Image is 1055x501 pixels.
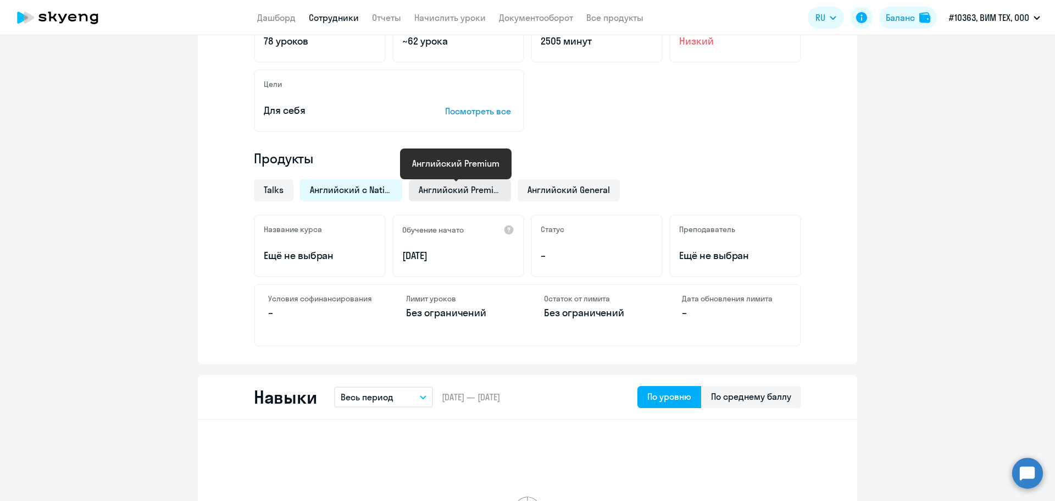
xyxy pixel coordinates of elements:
[257,12,296,23] a: Дашборд
[264,184,284,196] span: Talks
[268,306,373,320] p: –
[412,157,499,170] div: Английский Premium
[544,294,649,304] h4: Остаток от лимита
[406,294,511,304] h4: Лимит уроков
[264,224,322,234] h5: Название курса
[372,12,401,23] a: Отчеты
[541,224,564,234] h5: Статус
[943,4,1046,31] button: #10363, ВИМ ТЕХ, ООО
[679,224,735,234] h5: Преподаватель
[541,34,653,48] p: 2505 минут
[808,7,844,29] button: RU
[711,390,791,403] div: По среднему баллу
[445,104,514,118] p: Посмотреть все
[264,103,411,118] p: Для себя
[402,249,514,263] p: [DATE]
[254,386,316,408] h2: Навыки
[264,249,376,263] p: Ещё не выбран
[647,390,691,403] div: По уровню
[541,249,653,263] p: –
[949,11,1029,24] p: #10363, ВИМ ТЕХ, ООО
[341,390,393,404] p: Весь период
[268,294,373,304] h4: Условия софинансирования
[815,11,825,24] span: RU
[309,12,359,23] a: Сотрудники
[254,150,801,167] h4: Продукты
[334,387,433,408] button: Весь период
[919,12,930,23] img: balance
[586,12,643,23] a: Все продукты
[499,12,573,23] a: Документооборот
[310,184,392,196] span: Английский с Native
[886,11,915,24] div: Баланс
[264,34,376,48] p: 78 уроков
[402,34,514,48] p: ~62 урока
[527,184,610,196] span: Английский General
[679,249,791,263] p: Ещё не выбран
[682,294,787,304] h4: Дата обновления лимита
[679,34,791,48] span: Низкий
[879,7,937,29] button: Балансbalance
[264,79,282,89] h5: Цели
[402,225,464,235] h5: Обучение начато
[419,184,501,196] span: Английский Premium
[544,306,649,320] p: Без ограничений
[442,391,500,403] span: [DATE] — [DATE]
[682,306,787,320] p: –
[406,306,511,320] p: Без ограничений
[414,12,486,23] a: Начислить уроки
